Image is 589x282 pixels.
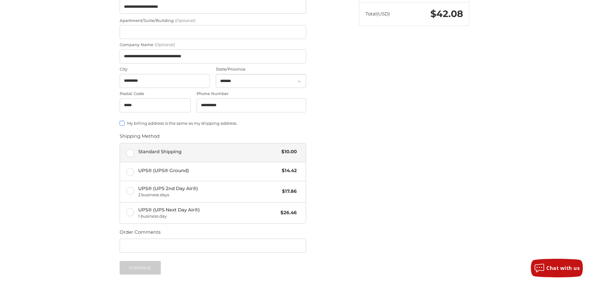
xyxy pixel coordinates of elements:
[279,167,297,174] span: $14.42
[175,18,195,23] small: (Optional)
[138,167,279,174] span: UPS® (UPS® Ground)
[120,66,210,72] label: City
[138,148,279,155] span: Standard Shipping
[120,18,306,24] label: Apartment/Suite/Building
[279,188,297,195] span: $17.86
[120,42,306,48] label: Company Name
[365,11,390,17] span: Total (USD)
[138,206,278,219] span: UPS® (UPS Next Day Air®)
[120,229,160,239] legend: Order Comments
[155,42,175,47] small: (Optional)
[531,259,583,277] button: Chat with us
[546,265,580,271] span: Chat with us
[120,91,191,97] label: Postal Code
[430,8,463,20] span: $42.08
[277,209,297,216] span: $26.46
[120,261,161,275] button: Continue
[138,192,279,198] span: 2 business days
[120,133,160,143] legend: Shipping Method
[138,185,279,198] span: UPS® (UPS 2nd Day Air®)
[278,148,297,155] span: $10.00
[216,66,306,72] label: State/Province
[197,91,306,97] label: Phone Number
[120,121,306,126] label: My billing address is the same as my shipping address.
[138,213,278,219] span: 1 business day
